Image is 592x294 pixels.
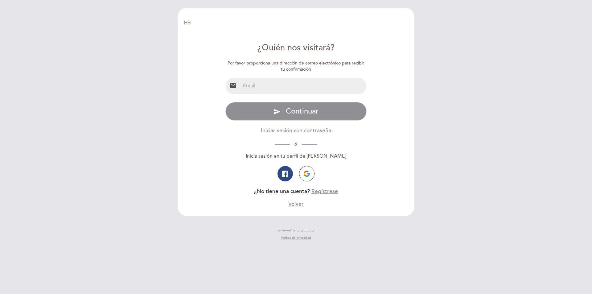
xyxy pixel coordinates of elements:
img: MEITRE [297,229,314,232]
div: Inicia sesión en tu perfil de [PERSON_NAME] [225,153,367,160]
button: Iniciar sesión con contraseña [261,127,331,135]
span: Continuar [286,107,319,116]
span: ¿No tiene una cuenta? [254,188,310,195]
div: Por favor proporciona una dirección de correo electrónico para recibir tu confirmación [225,60,367,72]
input: Email [240,78,367,94]
span: powered by [278,228,295,233]
img: icon-google.png [304,171,310,177]
a: powered by [278,228,314,233]
i: email [229,82,237,89]
button: Regístrese [311,188,338,195]
button: Volver [288,200,304,208]
div: ¿Quién nos visitará? [225,42,367,54]
i: send [273,108,281,115]
span: ó [290,142,302,147]
a: Política de privacidad [281,236,311,240]
button: send Continuar [225,102,367,121]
